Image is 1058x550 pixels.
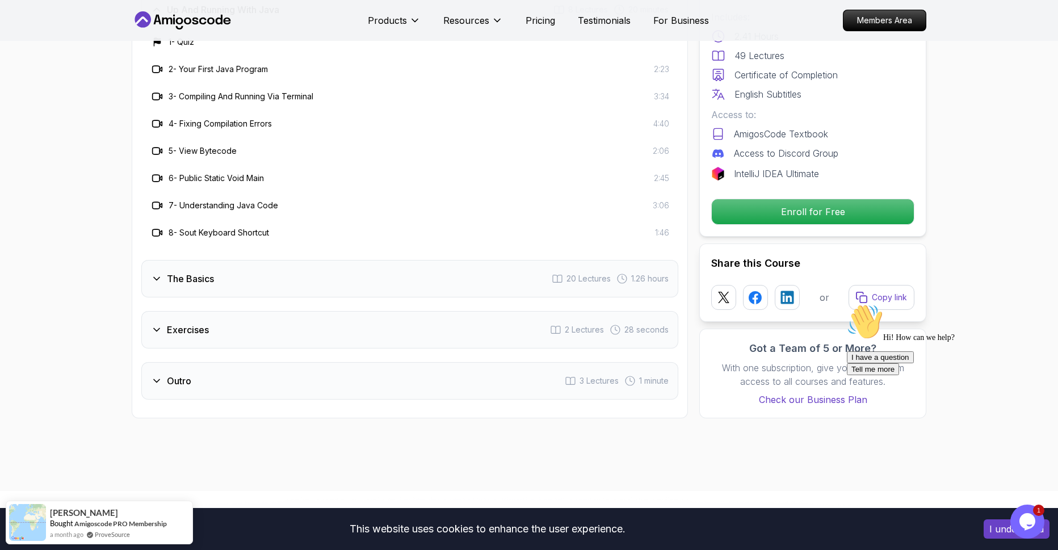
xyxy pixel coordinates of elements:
a: Check our Business Plan [711,393,914,406]
button: Accept cookies [984,519,1049,539]
h2: Share this Course [711,255,914,271]
span: 3:06 [653,200,669,211]
p: Members Area [843,10,926,31]
h3: 2 - Your First Java Program [169,64,268,75]
h3: The Basics [167,272,214,286]
a: ProveSource [95,530,130,539]
h3: 5 - View Bytecode [169,145,237,157]
p: or [820,291,829,304]
button: Copy link [849,285,914,310]
p: Certificate of Completion [734,68,838,82]
a: Pricing [526,14,555,27]
p: English Subtitles [734,87,801,101]
span: 2:06 [653,145,669,157]
span: 2:23 [654,64,669,75]
span: a month ago [50,530,83,539]
h3: 4 - Fixing Compilation Errors [169,118,272,129]
button: Exercises2 Lectures 28 seconds [141,311,678,349]
h3: 1 - Quiz [169,36,194,48]
button: Products [368,14,421,36]
span: 2 Lectures [565,324,604,335]
iframe: chat widget [842,299,1047,499]
span: 1 minute [639,375,669,387]
img: :wave: [5,5,41,41]
p: With one subscription, give your entire team access to all courses and features. [711,361,914,388]
img: provesource social proof notification image [9,504,46,541]
span: 20 Lectures [566,273,611,284]
button: The Basics20 Lectures 1.26 hours [141,260,678,297]
div: This website uses cookies to enhance the user experience. [9,517,967,541]
h3: 8 - Sout Keyboard Shortcut [169,227,269,238]
span: 3:34 [654,91,669,102]
span: 4:40 [653,118,669,129]
button: Enroll for Free [711,199,914,225]
span: 1.26 hours [631,273,669,284]
h3: Outro [167,374,191,388]
p: 49 Lectures [734,49,784,62]
img: jetbrains logo [711,167,725,180]
p: AmigosCode Textbook [734,127,828,141]
button: I have a question [5,52,72,64]
button: Tell me more [5,64,57,76]
div: 👋Hi! How can we help?I have a questionTell me more [5,5,209,76]
iframe: chat widget [1010,505,1047,539]
h3: 3 - Compiling And Running Via Terminal [169,91,313,102]
span: [PERSON_NAME] [50,508,118,518]
a: Members Area [843,10,926,31]
p: IntelliJ IDEA Ultimate [734,167,819,180]
a: Testimonials [578,14,631,27]
p: Resources [443,14,489,27]
a: For Business [653,14,709,27]
h3: Exercises [167,323,209,337]
span: 1:46 [655,227,669,238]
p: Enroll for Free [712,199,914,224]
span: 28 seconds [624,324,669,335]
a: Amigoscode PRO Membership [74,519,167,528]
button: Resources [443,14,503,36]
span: Bought [50,519,73,528]
p: Products [368,14,407,27]
span: 2:45 [654,173,669,184]
h3: 7 - Understanding Java Code [169,200,278,211]
p: Copy link [872,292,907,303]
h3: Got a Team of 5 or More? [711,341,914,356]
p: Access to Discord Group [734,146,838,160]
p: Access to: [711,108,914,121]
span: 3 Lectures [580,375,619,387]
button: Outro3 Lectures 1 minute [141,362,678,400]
h3: 6 - Public Static Void Main [169,173,264,184]
span: Hi! How can we help? [5,34,112,43]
